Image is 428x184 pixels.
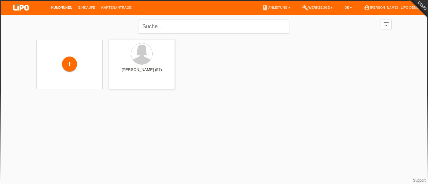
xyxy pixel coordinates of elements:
[299,6,336,9] a: buildWerkzeuge ▾
[383,21,389,27] i: filter_list
[413,178,426,182] a: Support
[364,5,370,11] i: account_circle
[62,59,77,69] div: Kund*in hinzufügen
[48,6,75,9] a: Kund*innen
[302,5,308,11] i: build
[139,20,289,34] input: Suche...
[262,5,268,11] i: book
[342,6,355,9] a: DE ▾
[113,67,170,77] div: [PERSON_NAME] (57)
[259,6,293,9] a: bookAnleitung ▾
[6,12,36,17] a: LIPO pay
[98,6,135,9] a: Kartenanträge
[75,6,98,9] a: Einkäufe
[361,6,425,9] a: account_circle[PERSON_NAME] - LIPO Demo ▾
